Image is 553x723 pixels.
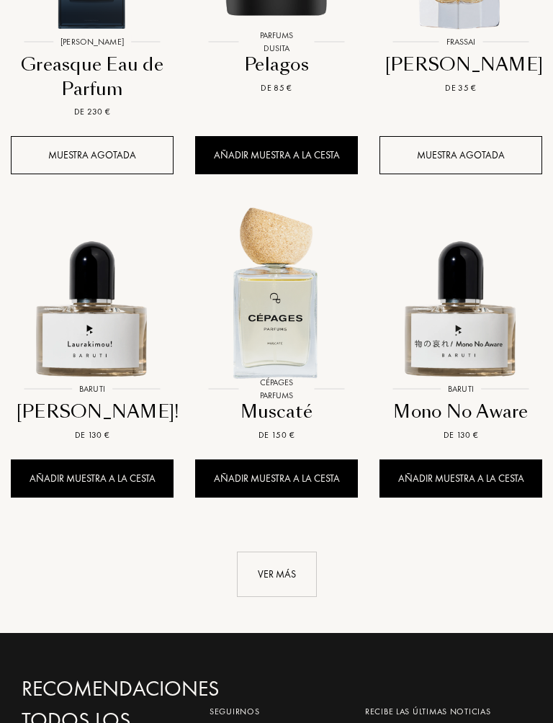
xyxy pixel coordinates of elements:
div: De 130 € [385,428,536,441]
div: De 85 € [201,81,352,94]
div: Añadir muestra a la cesta [195,459,358,498]
a: Mono No Aware BarutiBarutiMono No AwareDe 130 € [379,199,542,459]
div: De 130 € [17,428,168,441]
div: [PERSON_NAME]! [17,400,168,424]
div: Muscaté [201,400,352,424]
div: Pelagos [201,53,352,77]
img: Muscaté Cépages Parfums [184,199,369,384]
div: Muestra agotada [11,136,174,174]
div: Añadir muestra a la cesta [11,459,174,498]
div: Seguirnos [210,705,343,718]
div: Greasque Eau de Parfum [17,53,168,102]
div: Añadir muestra a la cesta [379,459,542,498]
a: Recomendaciones [22,676,177,701]
div: De 35 € [385,81,536,94]
img: Mono No Aware Baruti [369,199,553,384]
a: Laurakimou! BarutiBaruti[PERSON_NAME]!De 130 € [11,199,174,459]
div: De 230 € [17,105,168,118]
div: De 150 € [201,428,352,441]
div: [PERSON_NAME] [385,53,536,77]
div: Recibe las últimas noticias [365,705,521,718]
div: Añadir muestra a la cesta [195,136,358,174]
div: Ver más [237,552,317,597]
a: Muscaté Cépages ParfumsCépages ParfumsMuscatéDe 150 € [195,199,358,459]
div: Muestra agotada [379,136,542,174]
div: Mono No Aware [385,400,536,424]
